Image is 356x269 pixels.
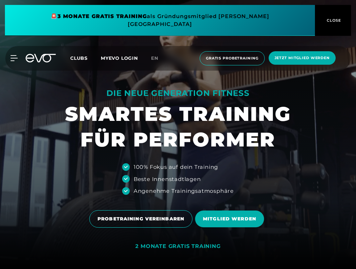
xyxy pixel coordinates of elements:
span: Jetzt Mitglied werden [275,55,330,61]
button: CLOSE [315,5,351,36]
span: Clubs [70,55,88,61]
a: Jetzt Mitglied werden [267,51,338,65]
a: Gratis Probetraining [198,51,267,65]
a: MYEVO LOGIN [101,55,138,61]
span: en [151,55,158,61]
div: Beste Innenstadtlagen [134,175,201,183]
span: CLOSE [325,17,341,23]
a: PROBETRAINING VEREINBAREN [89,205,195,233]
span: MITGLIED WERDEN [203,215,256,222]
div: DIE NEUE GENERATION FITNESS [65,88,291,99]
span: Gratis Probetraining [206,56,258,61]
div: Angenehme Trainingsatmosphäre [134,187,234,195]
a: MITGLIED WERDEN [195,206,267,232]
div: 100% Fokus auf dein Training [134,163,218,171]
a: en [151,55,166,62]
span: PROBETRAINING VEREINBAREN [98,215,184,222]
div: 2 MONATE GRATIS TRAINING [135,243,220,250]
a: Clubs [70,55,101,61]
h1: SMARTES TRAINING FÜR PERFORMER [65,101,291,152]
